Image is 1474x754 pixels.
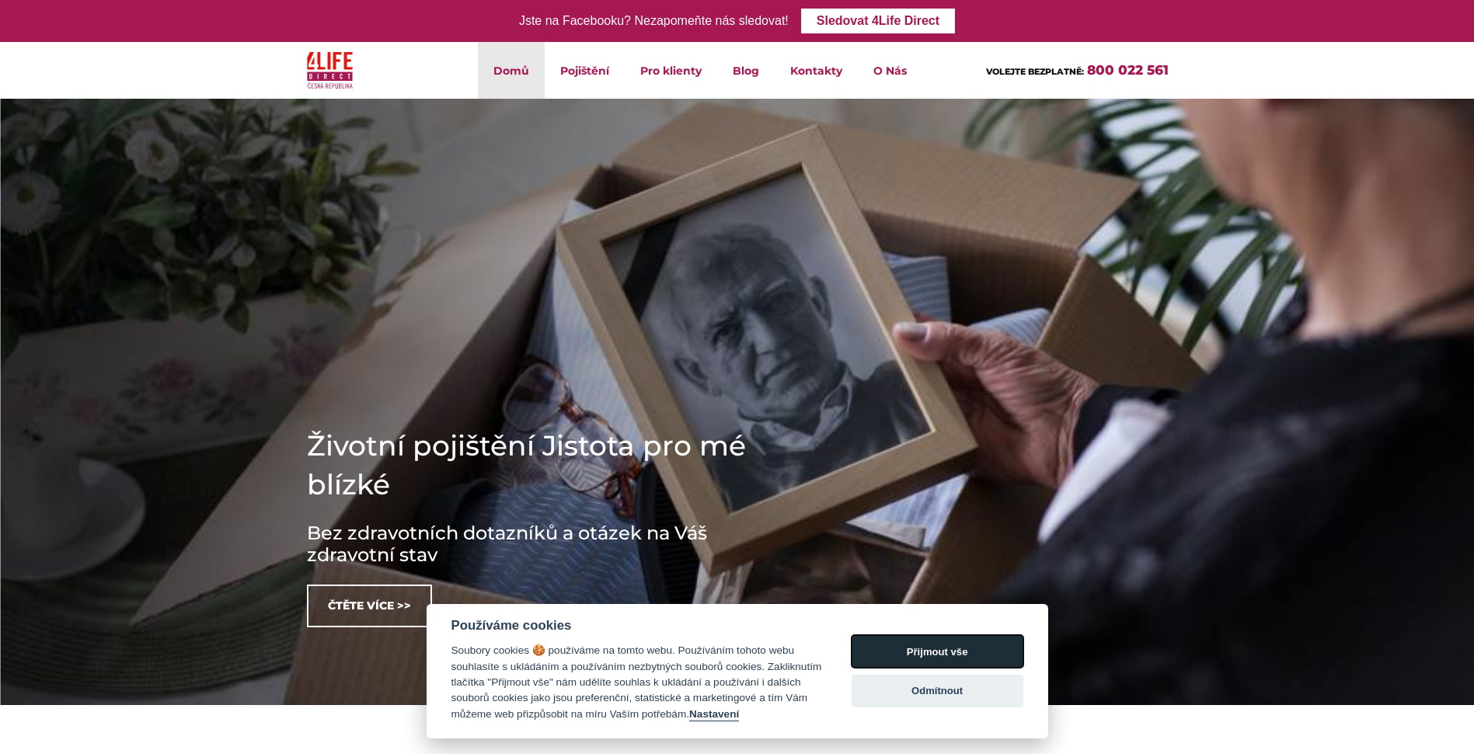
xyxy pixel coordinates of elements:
[852,675,1023,707] button: Odmítnout
[307,522,773,566] h3: Bez zdravotních dotazníků a otázek na Váš zdravotní stav
[986,66,1084,77] span: VOLEJTE BEZPLATNĚ:
[519,10,789,33] div: Jste na Facebooku? Nezapomeňte nás sledovat!
[307,426,773,504] h1: Životní pojištění Jistota pro mé blízké
[451,643,822,722] div: Soubory cookies 🍪 používáme na tomto webu. Používáním tohoto webu souhlasíte s ukládáním a použív...
[775,42,858,99] a: Kontakty
[689,708,739,721] button: Nastavení
[478,42,545,99] a: Domů
[801,9,955,33] a: Sledovat 4Life Direct
[307,585,432,627] a: Čtěte více >>
[451,618,822,634] div: Používáme cookies
[717,42,775,99] a: Blog
[1087,62,1169,78] a: 800 022 561
[307,48,354,93] img: 4Life Direct Česká republika logo
[852,635,1023,668] button: Přijmout vše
